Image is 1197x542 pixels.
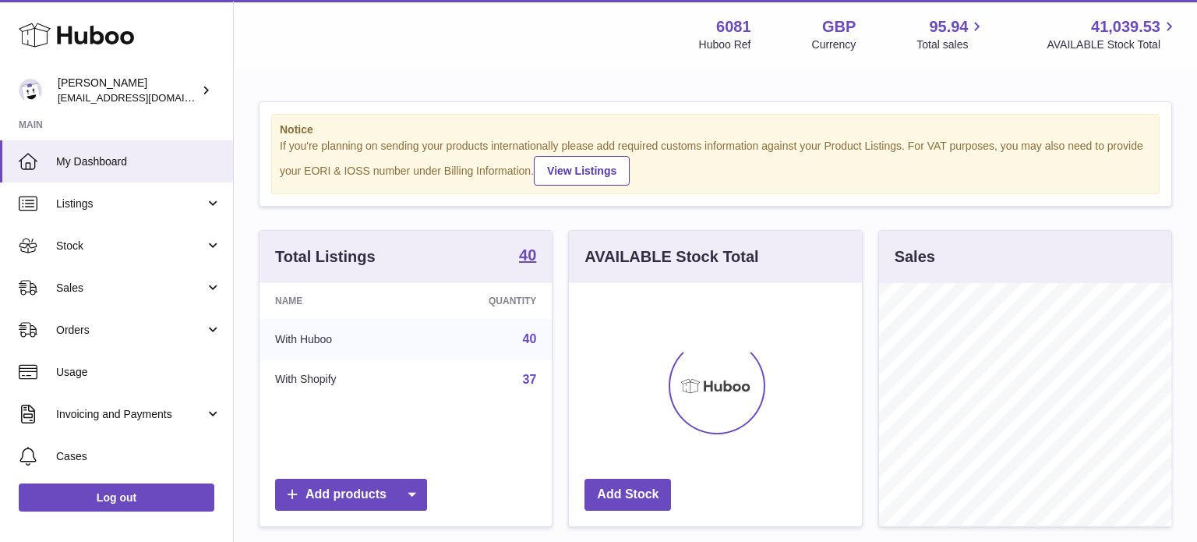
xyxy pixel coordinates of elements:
span: [EMAIL_ADDRESS][DOMAIN_NAME] [58,91,229,104]
a: Log out [19,484,214,512]
a: View Listings [534,156,630,186]
strong: 40 [519,247,536,263]
div: Huboo Ref [699,37,751,52]
a: 37 [523,373,537,386]
span: Usage [56,365,221,380]
span: Stock [56,239,205,253]
span: 41,039.53 [1091,16,1160,37]
span: Listings [56,197,205,211]
div: [PERSON_NAME] [58,76,198,105]
span: Invoicing and Payments [56,407,205,422]
a: 95.94 Total sales [916,16,986,52]
h3: AVAILABLE Stock Total [584,246,758,267]
a: 40 [523,332,537,345]
a: 41,039.53 AVAILABLE Stock Total [1047,16,1178,52]
div: Currency [812,37,856,52]
th: Quantity [417,283,552,319]
span: Cases [56,449,221,464]
strong: 6081 [716,16,751,37]
span: AVAILABLE Stock Total [1047,37,1178,52]
h3: Total Listings [275,246,376,267]
a: 40 [519,247,536,266]
h3: Sales [895,246,935,267]
td: With Shopify [260,360,417,400]
span: 95.94 [929,16,968,37]
strong: Notice [280,122,1151,137]
img: hello@pogsheadphones.com [19,79,42,102]
div: If you're planning on sending your products internationally please add required customs informati... [280,139,1151,186]
span: Sales [56,281,205,296]
span: Total sales [916,37,986,52]
strong: GBP [822,16,856,37]
a: Add products [275,479,427,511]
td: With Huboo [260,319,417,360]
span: My Dashboard [56,154,221,169]
th: Name [260,283,417,319]
a: Add Stock [584,479,671,511]
span: Orders [56,323,205,338]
